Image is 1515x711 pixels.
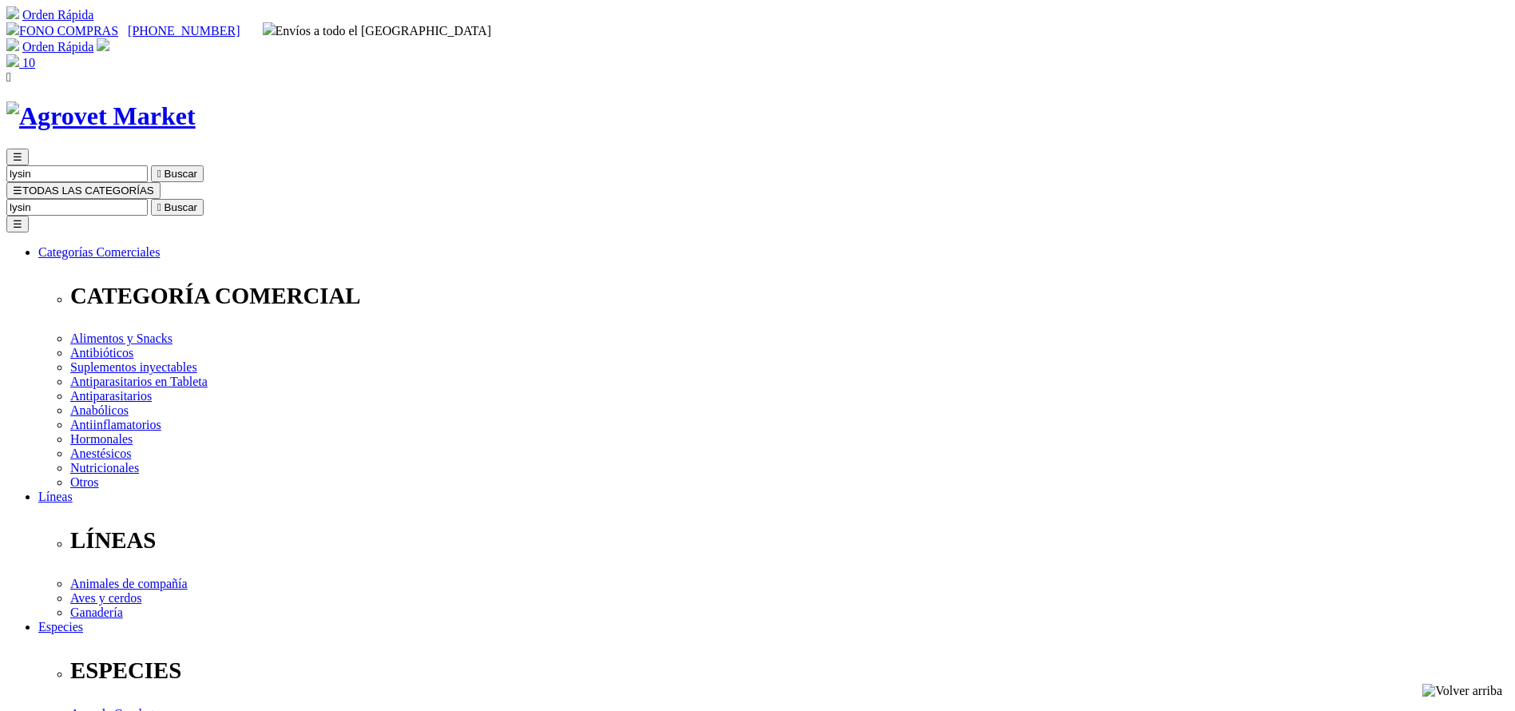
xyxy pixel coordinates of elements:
button: ☰ [6,149,29,165]
img: shopping-cart.svg [6,6,19,19]
a: Suplementos inyectables [70,360,197,374]
i:  [157,168,161,180]
a: Acceda a su cuenta de cliente [97,40,109,54]
button:  Buscar [151,165,204,182]
img: phone.svg [6,22,19,35]
a: Categorías Comerciales [38,245,160,259]
a: Aves y cerdos [70,591,141,605]
span: Buscar [165,168,197,180]
p: CATEGORÍA COMERCIAL [70,283,1509,309]
img: delivery-truck.svg [263,22,276,35]
a: Especies [38,620,83,634]
button: ☰TODAS LAS CATEGORÍAS [6,182,161,199]
span: Envíos a todo el [GEOGRAPHIC_DATA] [263,24,492,38]
a: Orden Rápida [22,8,93,22]
a: Hormonales [70,432,133,446]
a: Antiparasitarios [70,389,152,403]
a: Anabólicos [70,403,129,417]
a: Animales de compañía [70,577,188,590]
span: 10 [22,56,35,70]
span: Buscar [165,201,197,213]
img: user.svg [97,38,109,51]
p: LÍNEAS [70,527,1509,554]
a: Alimentos y Snacks [70,332,173,345]
span: ☰ [13,185,22,197]
a: Otros [70,475,99,489]
a: Anestésicos [70,447,131,460]
i:  [6,70,11,84]
button: ☰ [6,216,29,232]
a: [PHONE_NUMBER] [128,24,240,38]
img: shopping-bag.svg [6,54,19,67]
a: 10 [6,56,35,70]
img: shopping-cart.svg [6,38,19,51]
a: Antiparasitarios en Tableta [70,375,208,388]
a: Antiinflamatorios [70,418,161,431]
a: FONO COMPRAS [6,24,118,38]
a: Orden Rápida [22,40,93,54]
a: Nutricionales [70,461,139,475]
input: Buscar [6,199,148,216]
i:  [157,201,161,213]
p: ESPECIES [70,657,1509,684]
span: ☰ [13,151,22,163]
img: Agrovet Market [6,101,196,131]
a: Ganadería [70,606,123,619]
input: Buscar [6,165,148,182]
a: Antibióticos [70,346,133,359]
button:  Buscar [151,199,204,216]
img: Volver arriba [1422,684,1502,698]
a: Líneas [38,490,73,503]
